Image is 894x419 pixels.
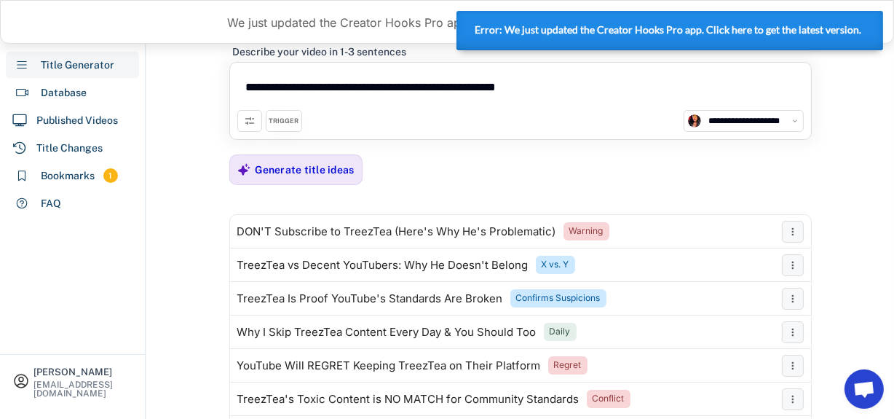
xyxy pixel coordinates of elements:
div: Generate title ideas [256,163,355,176]
div: Confirms Suspicions [516,292,601,305]
div: YouTube Will REGRET Keeping TreezTea on Their Platform [237,360,541,372]
div: TreezTea vs Decent YouTubers: Why He Doesn't Belong [237,259,529,271]
div: Describe your video in 1-3 sentences [233,45,407,58]
div: 1 [103,170,118,182]
div: TRIGGER [269,117,298,126]
a: Ouvrir le chat [844,369,884,409]
strong: Error: We just updated the Creator Hooks Pro app. Click here to get the latest version. [475,24,861,36]
div: Title Generator [41,58,114,73]
div: TreezTea Is Proof YouTube's Standards Are Broken [237,293,503,305]
div: Regret [554,359,582,372]
div: Published Videos [36,113,118,128]
div: X vs. Y [542,259,569,271]
div: Conflict [593,393,625,405]
div: [PERSON_NAME] [33,367,132,377]
div: Bookmarks [41,168,95,184]
div: [EMAIL_ADDRESS][DOMAIN_NAME] [33,380,132,398]
div: TreezTea's Toxic Content is NO MATCH for Community Standards [237,393,579,405]
div: Daily [550,326,571,338]
div: FAQ [41,196,61,211]
img: channels4_profile.jpg [688,114,701,128]
div: Warning [569,225,604,238]
div: Why I Skip TreezTea Content Every Day & You Should Too [237,326,537,338]
div: Title Changes [36,141,103,156]
div: Database [41,85,87,101]
div: DON'T Subscribe to TreezTea (Here's Why He's Problematic) [237,226,556,238]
